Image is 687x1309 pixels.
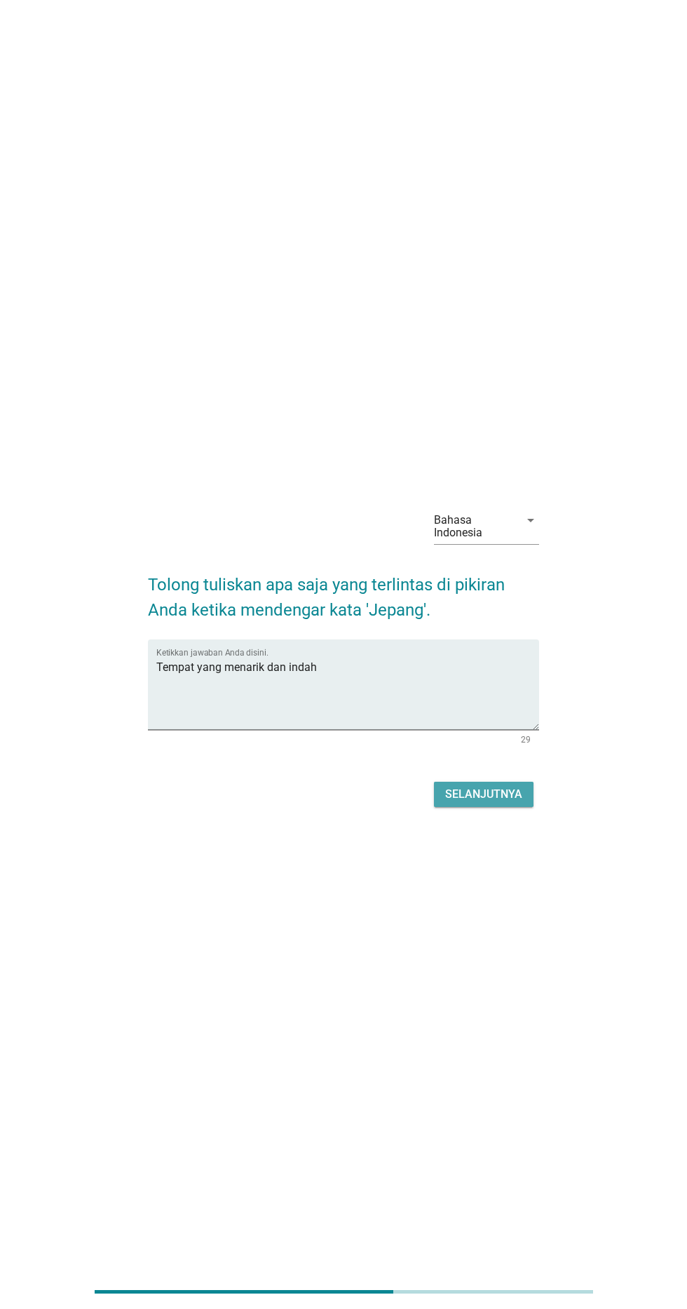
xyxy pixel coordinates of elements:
[522,512,539,529] i: arrow_drop_down
[156,656,538,730] textarea: Ketikkan jawaban Anda disini.
[434,782,533,807] button: Selanjutnya
[434,514,511,539] div: Bahasa Indonesia
[148,558,538,623] h2: Tolong tuliskan apa saja yang terlintas di pikiran Anda ketika mendengar kata 'Jepang'.
[521,735,531,744] div: 29
[445,786,522,803] div: Selanjutnya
